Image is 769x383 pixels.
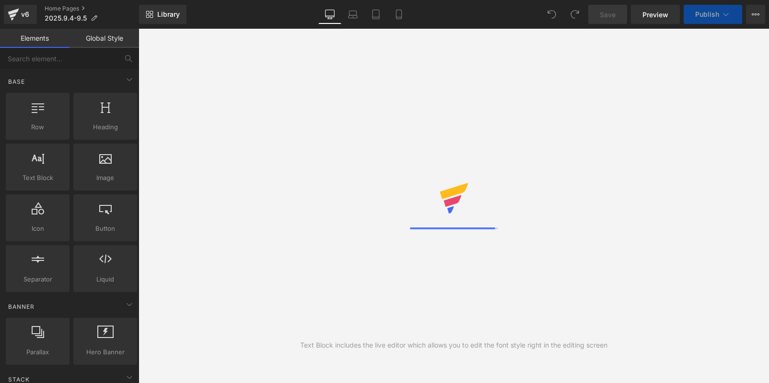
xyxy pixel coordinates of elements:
span: Save [600,10,616,20]
a: Tablet [364,5,387,24]
a: Laptop [341,5,364,24]
a: Home Pages [45,5,139,12]
a: v6 [4,5,37,24]
button: More [746,5,765,24]
button: Redo [565,5,584,24]
a: Global Style [70,29,139,48]
span: Heading [76,122,134,132]
div: Text Block includes the live editor which allows you to edit the font style right in the editing ... [300,340,607,350]
button: Publish [684,5,742,24]
span: Banner [7,302,35,311]
span: Row [9,122,67,132]
span: Button [76,224,134,234]
button: Undo [542,5,561,24]
span: Image [76,173,134,183]
a: New Library [139,5,186,24]
a: Desktop [318,5,341,24]
span: Hero Banner [76,347,134,357]
span: Preview [642,10,668,20]
span: Separator [9,274,67,284]
div: v6 [19,8,31,21]
span: Library [157,10,180,19]
span: Text Block [9,173,67,183]
span: Icon [9,224,67,234]
span: 2025.9.4-9.5 [45,14,87,22]
a: Mobile [387,5,410,24]
span: Publish [695,11,719,18]
span: Liquid [76,274,134,284]
span: Parallax [9,347,67,357]
span: Base [7,77,26,86]
a: Preview [631,5,680,24]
